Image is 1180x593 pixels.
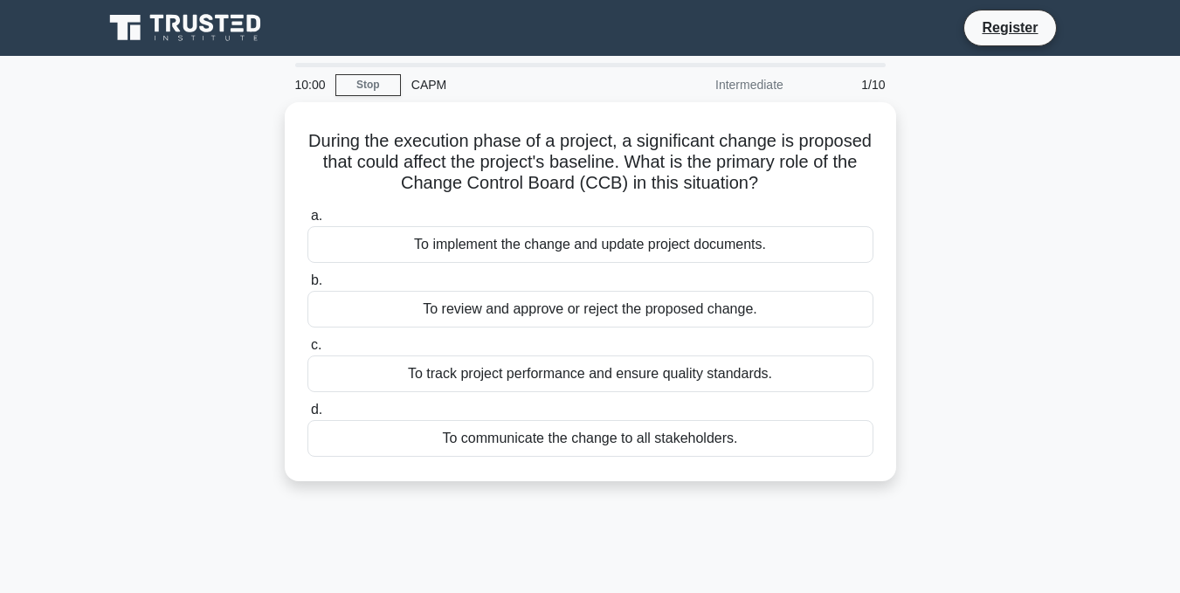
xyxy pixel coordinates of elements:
[285,67,335,102] div: 10:00
[311,337,321,352] span: c.
[306,130,875,195] h5: During the execution phase of a project, a significant change is proposed that could affect the p...
[311,272,322,287] span: b.
[307,291,873,328] div: To review and approve or reject the proposed change.
[311,402,322,417] span: d.
[641,67,794,102] div: Intermediate
[307,355,873,392] div: To track project performance and ensure quality standards.
[335,74,401,96] a: Stop
[307,226,873,263] div: To implement the change and update project documents.
[307,420,873,457] div: To communicate the change to all stakeholders.
[794,67,896,102] div: 1/10
[401,67,641,102] div: CAPM
[971,17,1048,38] a: Register
[311,208,322,223] span: a.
